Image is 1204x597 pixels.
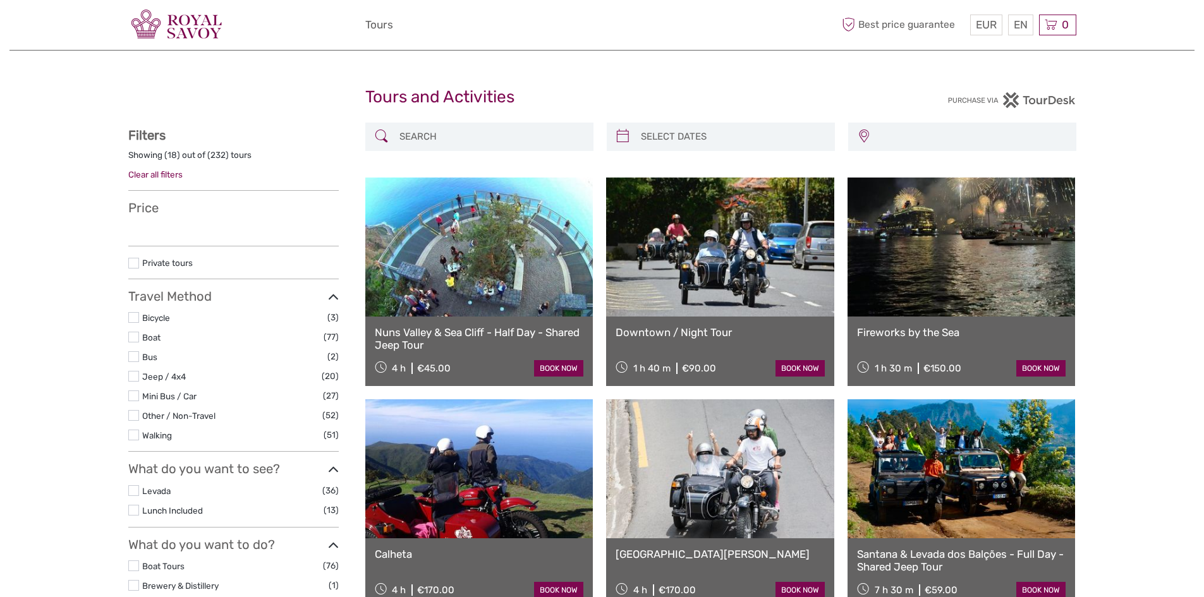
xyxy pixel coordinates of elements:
div: €170.00 [417,584,454,596]
div: €90.00 [682,363,716,374]
label: 232 [210,149,226,161]
a: Levada [142,486,171,496]
div: €59.00 [925,584,958,596]
a: book now [1016,360,1066,377]
span: 7 h 30 m [875,584,913,596]
a: Calheta [375,548,584,560]
span: 0 [1060,18,1071,31]
a: book now [775,360,825,377]
div: €170.00 [659,584,696,596]
a: Other / Non-Travel [142,411,216,421]
a: Boat Tours [142,561,185,571]
a: Downtown / Night Tour [616,326,825,339]
span: (36) [322,483,339,498]
h3: What do you want to see? [128,461,339,476]
span: (52) [322,408,339,423]
div: EN [1008,15,1033,35]
h3: Travel Method [128,289,339,304]
a: [GEOGRAPHIC_DATA][PERSON_NAME] [616,548,825,560]
span: (13) [324,503,339,517]
a: Boat [142,332,161,342]
span: (1) [329,578,339,593]
a: Clear all filters [128,169,183,179]
label: 18 [167,149,177,161]
h1: Tours and Activities [365,87,839,107]
a: Mini Bus / Car [142,391,197,401]
span: EUR [976,18,997,31]
a: Jeep / 4x4 [142,371,186,382]
span: (77) [324,330,339,344]
a: Lunch Included [142,505,203,516]
a: Nuns Valley & Sea Cliff - Half Day - Shared Jeep Tour [375,326,584,352]
a: Brewery & Distillery [142,581,219,591]
input: SELECT DATES [636,126,829,148]
a: Bicycle [142,313,170,323]
img: PurchaseViaTourDesk.png [947,92,1076,108]
span: (51) [324,428,339,442]
h3: What do you want to do? [128,537,339,552]
a: Walking [142,430,172,440]
span: (2) [327,349,339,364]
span: 4 h [392,363,406,374]
a: Tours [365,16,393,34]
a: Santana & Levada dos Balções - Full Day - Shared Jeep Tour [857,548,1066,574]
span: 4 h [392,584,406,596]
input: SEARCH [394,126,587,148]
span: (76) [323,558,339,573]
span: (20) [322,369,339,383]
span: Best price guarantee [839,15,967,35]
a: book now [534,360,583,377]
span: 4 h [633,584,647,596]
a: Private tours [142,258,193,268]
a: Fireworks by the Sea [857,326,1066,339]
span: 1 h 40 m [633,363,671,374]
a: Bus [142,352,157,362]
span: 1 h 30 m [875,363,912,374]
span: (27) [323,389,339,403]
div: €150.00 [923,363,961,374]
div: €45.00 [417,363,451,374]
span: (3) [327,310,339,325]
div: Showing ( ) out of ( ) tours [128,149,339,169]
h3: Price [128,200,339,215]
strong: Filters [128,128,166,143]
img: 3280-12f42084-c20e-4d34-be88-46f68e1c0edb_logo_small.png [128,9,225,40]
